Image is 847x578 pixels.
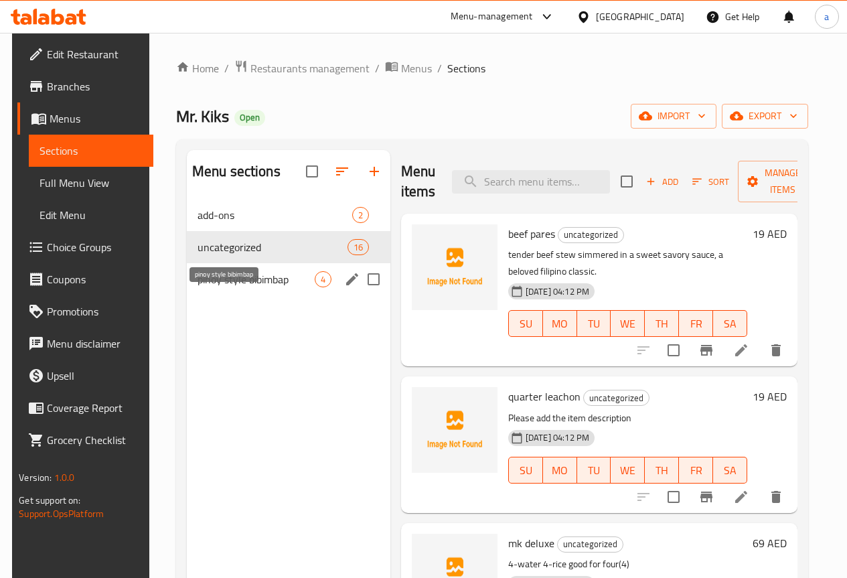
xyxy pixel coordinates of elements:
[557,536,623,553] div: uncategorized
[689,171,733,192] button: Sort
[358,155,390,188] button: Add section
[690,481,722,513] button: Branch-specific-item
[29,167,153,199] a: Full Menu View
[17,38,153,70] a: Edit Restaurant
[749,165,817,198] span: Manage items
[17,424,153,456] a: Grocery Checklist
[47,46,143,62] span: Edit Restaurant
[19,469,52,486] span: Version:
[713,310,747,337] button: SA
[733,108,797,125] span: export
[583,314,606,334] span: TU
[508,224,555,244] span: beef pares
[401,60,432,76] span: Menus
[234,110,265,126] div: Open
[722,104,808,129] button: export
[47,400,143,416] span: Coverage Report
[47,368,143,384] span: Upsell
[718,461,742,480] span: SA
[824,9,829,24] span: a
[558,227,624,243] div: uncategorized
[198,271,315,287] span: pinoy style bibimbap
[644,174,680,190] span: Add
[385,60,432,77] a: Menus
[650,461,674,480] span: TH
[753,387,787,406] h6: 19 AED
[412,387,497,473] img: quarter leachon
[650,314,674,334] span: TH
[198,239,348,255] span: uncategorized
[508,310,543,337] button: SU
[679,310,713,337] button: FR
[508,533,554,553] span: mk deluxe
[631,104,716,129] button: import
[348,241,368,254] span: 16
[224,60,229,76] li: /
[50,111,143,127] span: Menus
[684,314,708,334] span: FR
[514,461,538,480] span: SU
[47,432,143,448] span: Grocery Checklist
[40,207,143,223] span: Edit Menu
[577,457,611,484] button: TU
[641,171,684,192] span: Add item
[40,143,143,159] span: Sections
[47,303,143,319] span: Promotions
[508,556,747,573] p: 4-water 4-rice good for four(4)
[17,70,153,102] a: Branches
[616,461,639,480] span: WE
[17,263,153,295] a: Coupons
[508,386,581,407] span: quarter leachon
[47,78,143,94] span: Branches
[29,199,153,231] a: Edit Menu
[684,461,708,480] span: FR
[342,269,362,289] button: edit
[558,227,623,242] span: uncategorized
[315,271,331,287] div: items
[596,9,684,24] div: [GEOGRAPHIC_DATA]
[616,314,639,334] span: WE
[508,457,543,484] button: SU
[412,224,497,310] img: beef pares
[760,481,792,513] button: delete
[641,108,706,125] span: import
[29,135,153,167] a: Sections
[452,170,610,194] input: search
[548,461,572,480] span: MO
[520,431,595,444] span: [DATE] 04:12 PM
[733,342,749,358] a: Edit menu item
[684,171,738,192] span: Sort items
[733,489,749,505] a: Edit menu item
[176,60,219,76] a: Home
[447,60,485,76] span: Sections
[348,239,369,255] div: items
[315,273,331,286] span: 4
[326,155,358,188] span: Sort sections
[234,60,370,77] a: Restaurants management
[514,314,538,334] span: SU
[187,231,390,263] div: uncategorized16
[401,161,436,202] h2: Menu items
[738,161,828,202] button: Manage items
[176,101,229,131] span: Mr. Kiks
[187,194,390,301] nav: Menu sections
[713,457,747,484] button: SA
[753,534,787,553] h6: 69 AED
[54,469,74,486] span: 1.0.0
[645,457,679,484] button: TH
[548,314,572,334] span: MO
[19,505,104,522] a: Support.OpsPlatform
[192,161,281,182] h2: Menu sections
[40,175,143,191] span: Full Menu View
[558,536,623,552] span: uncategorized
[19,492,80,509] span: Get support on:
[543,310,577,337] button: MO
[298,157,326,186] span: Select all sections
[176,60,808,77] nav: breadcrumb
[645,310,679,337] button: TH
[660,483,688,511] span: Select to update
[692,174,729,190] span: Sort
[679,457,713,484] button: FR
[17,328,153,360] a: Menu disclaimer
[17,360,153,392] a: Upsell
